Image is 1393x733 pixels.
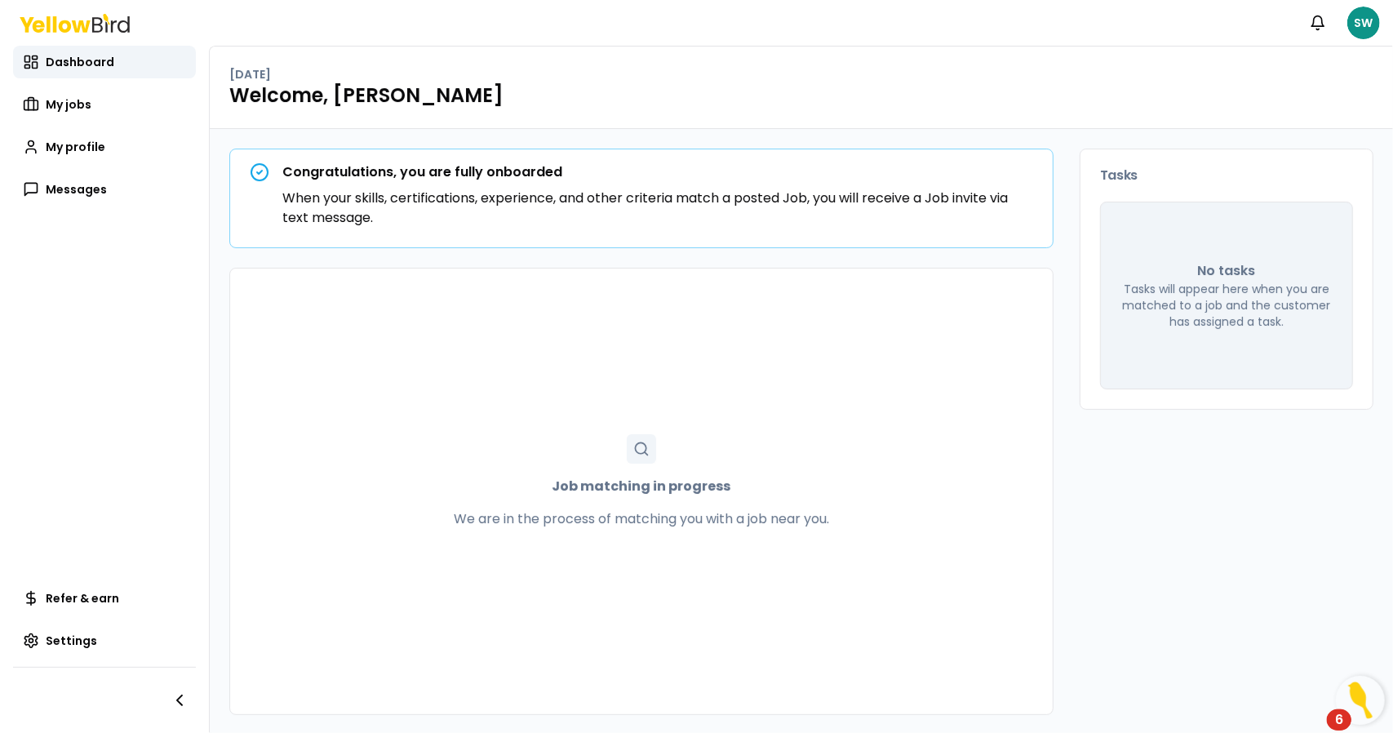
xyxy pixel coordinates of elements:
span: SW [1347,7,1380,39]
p: We are in the process of matching you with a job near you. [454,509,829,529]
h3: Tasks [1100,169,1353,182]
span: Refer & earn [46,590,119,606]
span: Messages [46,181,107,198]
span: Settings [46,633,97,649]
p: Tasks will appear here when you are matched to a job and the customer has assigned a task. [1120,281,1333,330]
a: Messages [13,173,196,206]
p: When your skills, certifications, experience, and other criteria match a posted Job, you will rec... [282,189,1033,228]
a: Refer & earn [13,582,196,615]
a: My jobs [13,88,196,121]
strong: Congratulations, you are fully onboarded [282,162,562,181]
p: [DATE] [229,66,271,82]
span: My jobs [46,96,91,113]
a: My profile [13,131,196,163]
a: Settings [13,624,196,657]
p: No tasks [1198,261,1256,281]
button: Open Resource Center, 6 new notifications [1336,676,1385,725]
a: Dashboard [13,46,196,78]
strong: Job matching in progress [552,477,731,496]
h1: Welcome, [PERSON_NAME] [229,82,1373,109]
span: My profile [46,139,105,155]
span: Dashboard [46,54,114,70]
